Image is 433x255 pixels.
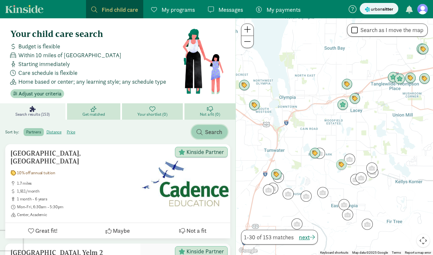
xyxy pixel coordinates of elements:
[113,226,130,235] span: Maybe
[186,248,224,254] span: Kinside Partner
[10,89,64,98] button: Adjust your criteria
[267,183,278,194] div: Click to see details
[102,5,138,14] span: Find child care
[162,5,195,14] span: My programs
[249,100,260,111] div: Click to see details
[200,112,220,117] span: Not a fit (0)
[419,73,430,84] div: Click to see details
[405,73,416,84] div: Click to see details
[267,5,301,14] span: My payments
[18,51,121,59] span: Within 10 miles of [GEOGRAPHIC_DATA]
[191,125,228,139] button: Search
[67,103,122,120] a: Get matched
[17,170,55,176] span: 10% off annual tuition
[365,6,393,13] img: urbansitter_logo_small.svg
[320,250,348,255] button: Keyboard shortcuts
[184,103,235,120] a: Not a fit (0)
[344,154,355,165] div: Click to see details
[237,246,259,255] a: Open this area in Google Maps (opens a new window)
[309,148,320,159] div: Click to see details
[244,233,294,242] span: 1-30 of 153 matches
[355,172,367,183] div: Click to see details
[5,5,43,13] a: Kinside
[337,99,348,110] div: Click to see details
[291,218,303,229] div: Click to see details
[283,188,294,199] div: Click to see details
[17,181,135,186] span: 1.7 miles
[205,127,222,136] span: Search
[317,187,328,198] div: Click to see details
[349,93,360,104] div: Click to see details
[19,90,61,98] span: Adjust your criteria
[342,209,353,220] div: Click to see details
[64,128,78,136] label: price
[271,169,282,180] div: Click to see details
[352,251,388,254] span: Map data ©2025 Google
[18,42,60,51] span: Budget is flexible
[366,162,377,174] div: Click to see details
[336,159,347,170] div: Click to see details
[273,172,284,183] div: Click to see details
[394,74,405,85] div: Click to see details
[10,29,182,39] h4: Your child care search
[218,5,243,14] span: Messages
[10,149,135,165] h5: [GEOGRAPHIC_DATA], [GEOGRAPHIC_DATA]
[5,223,80,238] button: Great fit!
[388,72,399,83] div: Click to see details
[301,191,312,202] div: Click to see details
[137,112,167,117] span: Your shortlist (0)
[263,184,274,195] div: Click to see details
[17,189,135,194] span: 1,911/month
[350,174,361,185] div: Click to see details
[299,233,315,242] button: next
[15,112,50,117] span: Search results (153)
[417,234,430,247] button: Map camera controls
[18,68,78,77] span: Care schedule is flexible
[392,251,401,254] a: Terms (opens in new tab)
[18,59,70,68] span: Starting immediately
[17,196,135,202] span: 1 month - 6 years
[122,103,184,120] a: Your shortlist (0)
[44,128,64,136] label: distance
[5,129,23,135] span: Sort by:
[416,43,427,55] div: Click to see details
[314,148,325,159] div: Click to see details
[155,223,230,238] button: Not a fit
[35,226,58,235] span: Great fit!
[405,251,431,254] a: Report a map error
[418,44,429,55] div: Click to see details
[24,128,43,136] label: partners
[358,26,424,34] label: Search as I move the map
[237,246,259,255] img: Google
[186,149,224,155] span: Kinside Partner
[367,167,378,178] div: Click to see details
[18,77,166,86] span: Home based or center; any learning style; any schedule type
[82,112,105,117] span: Get matched
[362,219,373,230] div: Click to see details
[341,79,353,90] div: Click to see details
[338,199,350,210] div: Click to see details
[17,212,135,217] span: Center, Academic
[17,204,135,210] span: Mon-Fri, 6:30am - 5:30pm
[80,223,155,238] button: Maybe
[239,80,250,91] div: Click to see details
[186,226,206,235] span: Not a fit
